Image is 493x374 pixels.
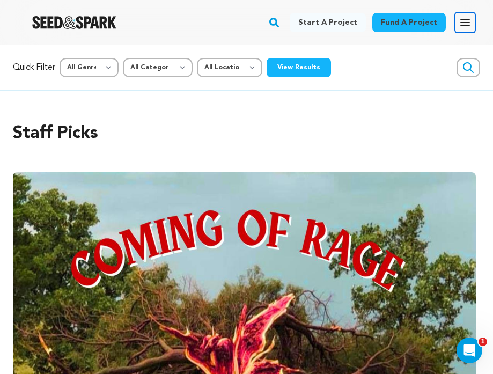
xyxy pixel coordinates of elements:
iframe: Intercom live chat [457,338,482,363]
a: Seed&Spark Homepage [32,16,116,29]
h2: Staff Picks [13,121,480,146]
a: Start a project [290,13,366,32]
button: View Results [267,58,331,77]
img: Seed&Spark Logo Dark Mode [32,16,116,29]
a: Fund a project [372,13,446,32]
p: Quick Filter [13,61,55,74]
span: 1 [479,338,487,346]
